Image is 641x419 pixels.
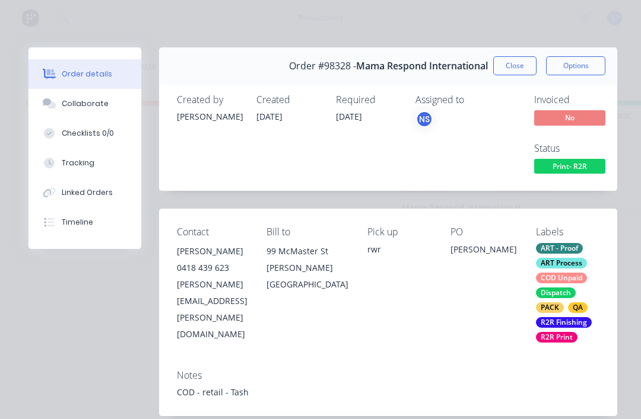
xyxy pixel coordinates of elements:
[177,94,242,105] div: Created by
[28,119,141,148] button: Checklists 0/0
[177,260,247,276] div: 0418 439 623
[28,148,141,178] button: Tracking
[62,158,94,168] div: Tracking
[266,260,348,293] div: [PERSON_NAME][GEOGRAPHIC_DATA]
[536,226,600,238] div: Labels
[177,243,247,343] div: [PERSON_NAME]0418 439 623[PERSON_NAME][EMAIL_ADDRESS][PERSON_NAME][DOMAIN_NAME]
[536,317,592,328] div: R2R Finishing
[28,89,141,119] button: Collaborate
[336,94,401,105] div: Required
[28,59,141,89] button: Order details
[450,226,517,238] div: PO
[266,226,348,238] div: Bill to
[415,110,433,128] button: NS
[266,243,348,260] div: 99 McMaster St
[356,60,488,72] span: Mama Respond International
[256,111,283,122] span: [DATE]
[546,56,605,75] button: Options
[62,69,112,79] div: Order details
[62,98,109,109] div: Collaborate
[28,207,141,237] button: Timeline
[336,111,362,122] span: [DATE]
[536,287,576,298] div: Dispatch
[536,243,583,254] div: ART - Proof
[536,302,564,313] div: PACK
[177,110,242,123] div: [PERSON_NAME]
[62,187,113,198] div: Linked Orders
[534,94,623,105] div: Invoiced
[177,276,247,343] div: [PERSON_NAME][EMAIL_ADDRESS][PERSON_NAME][DOMAIN_NAME]
[266,243,348,293] div: 99 McMaster St[PERSON_NAME][GEOGRAPHIC_DATA]
[177,386,599,398] div: COD - retail - Tash
[536,332,577,343] div: R2R Print
[289,60,356,72] span: Order #98328 -
[534,143,623,154] div: Status
[62,217,93,228] div: Timeline
[177,226,247,238] div: Contact
[534,159,605,174] span: Print- R2R
[415,94,534,105] div: Assigned to
[177,370,599,381] div: Notes
[450,243,517,260] div: [PERSON_NAME]
[28,178,141,207] button: Linked Orders
[256,94,322,105] div: Created
[177,243,247,260] div: [PERSON_NAME]
[62,128,114,139] div: Checklists 0/0
[367,243,431,255] div: rwr
[534,159,605,177] button: Print- R2R
[568,302,588,313] div: QA
[493,56,537,75] button: Close
[534,110,605,125] span: No
[536,273,587,283] div: COD Unpaid
[367,226,431,238] div: Pick up
[536,258,587,268] div: ART Process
